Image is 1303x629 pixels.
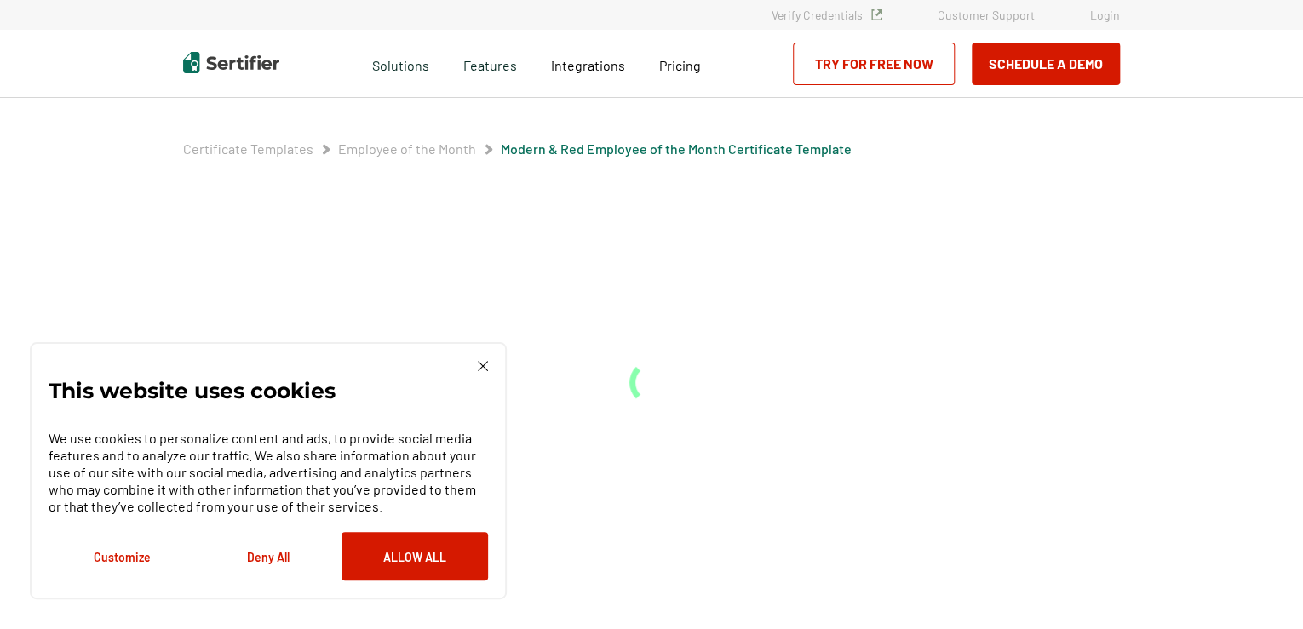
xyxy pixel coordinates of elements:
[501,140,852,157] span: Modern & Red Employee of the Month Certificate Template
[871,9,882,20] img: Verified
[793,43,955,85] a: Try for Free Now
[463,53,517,74] span: Features
[972,43,1120,85] button: Schedule a Demo
[659,53,701,74] a: Pricing
[183,140,313,157] a: Certificate Templates
[551,57,625,73] span: Integrations
[338,140,476,157] a: Employee of the Month
[49,532,195,580] button: Customize
[772,8,882,22] a: Verify Credentials
[659,57,701,73] span: Pricing
[49,382,336,399] p: This website uses cookies
[501,140,852,157] a: Modern & Red Employee of the Month Certificate Template
[938,8,1035,22] a: Customer Support
[183,52,279,73] img: Sertifier | Digital Credentialing Platform
[551,53,625,74] a: Integrations
[1090,8,1120,22] a: Login
[478,361,488,371] img: Cookie Popup Close
[342,532,488,580] button: Allow All
[195,532,342,580] button: Deny All
[49,430,488,515] p: We use cookies to personalize content and ads, to provide social media features and to analyze ou...
[183,140,313,157] span: Certificate Templates
[183,140,852,157] div: Breadcrumb
[338,140,476,157] span: Employee of the Month
[372,53,429,74] span: Solutions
